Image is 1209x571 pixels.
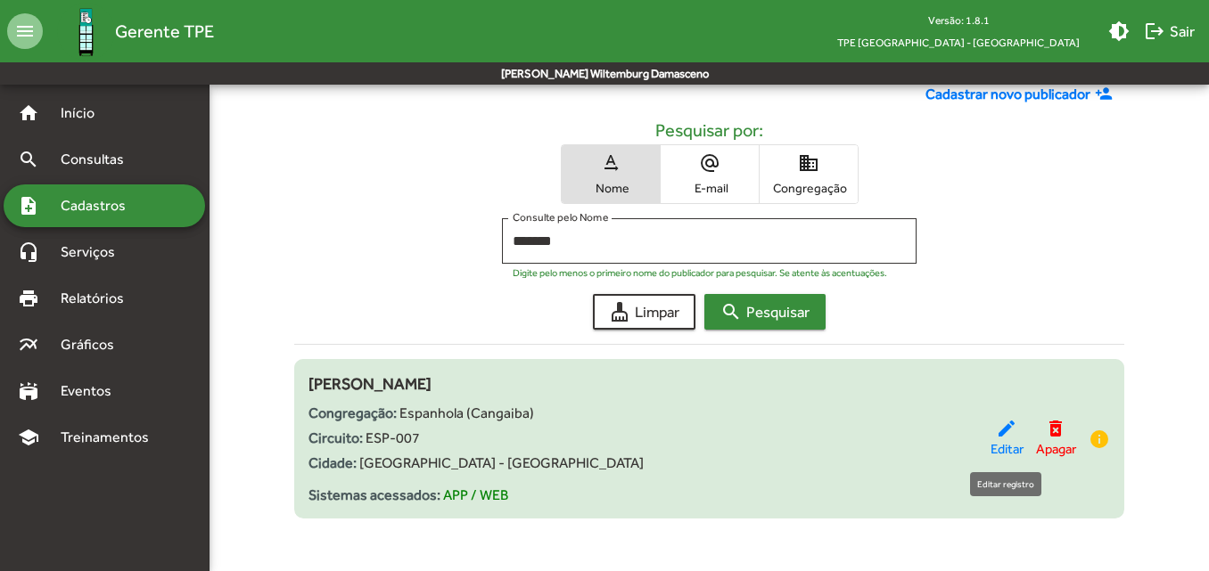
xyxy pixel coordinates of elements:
[366,429,420,446] span: ESP-007
[399,404,534,421] span: Espanhola (Cangaiba)
[566,180,655,196] span: Nome
[562,145,660,203] button: Nome
[823,9,1094,31] div: Versão: 1.8.1
[991,439,1024,460] span: Editar
[798,152,819,174] mat-icon: domain
[308,454,357,471] strong: Cidade:
[18,102,39,124] mat-icon: home
[50,241,139,263] span: Serviços
[18,149,39,170] mat-icon: search
[50,149,147,170] span: Consultas
[443,486,508,503] span: APP / WEB
[609,296,679,328] span: Limpar
[308,119,1109,141] h5: Pesquisar por:
[308,404,397,421] strong: Congregação:
[43,3,214,61] a: Gerente TPE
[18,288,39,309] mat-icon: print
[720,301,742,322] mat-icon: search
[50,334,138,355] span: Gráficos
[513,267,887,278] mat-hint: Digite pelo menos o primeiro nome do publicador para pesquisar. Se atente às acentuações.
[609,301,630,322] mat-icon: cleaning_services
[823,31,1094,53] span: TPE [GEOGRAPHIC_DATA] - [GEOGRAPHIC_DATA]
[50,288,147,309] span: Relatórios
[1036,439,1076,460] span: Apagar
[7,13,43,49] mat-icon: menu
[996,418,1017,439] mat-icon: edit
[1144,20,1165,42] mat-icon: logout
[699,152,720,174] mat-icon: alternate_email
[50,380,136,402] span: Eventos
[600,152,621,174] mat-icon: text_rotation_none
[18,334,39,355] mat-icon: multiline_chart
[704,294,826,330] button: Pesquisar
[1089,428,1110,450] mat-icon: info
[1095,85,1117,104] mat-icon: person_add
[115,17,214,45] span: Gerente TPE
[308,429,363,446] strong: Circuito:
[593,294,695,330] button: Limpar
[57,3,115,61] img: Logo
[665,180,754,196] span: E-mail
[1137,15,1202,47] button: Sair
[18,380,39,402] mat-icon: stadium
[50,102,120,124] span: Início
[50,427,170,448] span: Treinamentos
[1108,20,1130,42] mat-icon: brightness_medium
[18,195,39,216] mat-icon: note_add
[50,195,149,216] span: Cadastros
[661,145,759,203] button: E-mail
[18,241,39,263] mat-icon: headset_mic
[308,486,440,503] strong: Sistemas acessados:
[720,296,810,328] span: Pesquisar
[1144,15,1195,47] span: Sair
[359,454,644,471] span: [GEOGRAPHIC_DATA] - [GEOGRAPHIC_DATA]
[308,374,432,393] span: [PERSON_NAME]
[760,145,858,203] button: Congregação
[764,180,853,196] span: Congregação
[1045,418,1066,439] mat-icon: delete_forever
[925,84,1090,105] span: Cadastrar novo publicador
[18,427,39,448] mat-icon: school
